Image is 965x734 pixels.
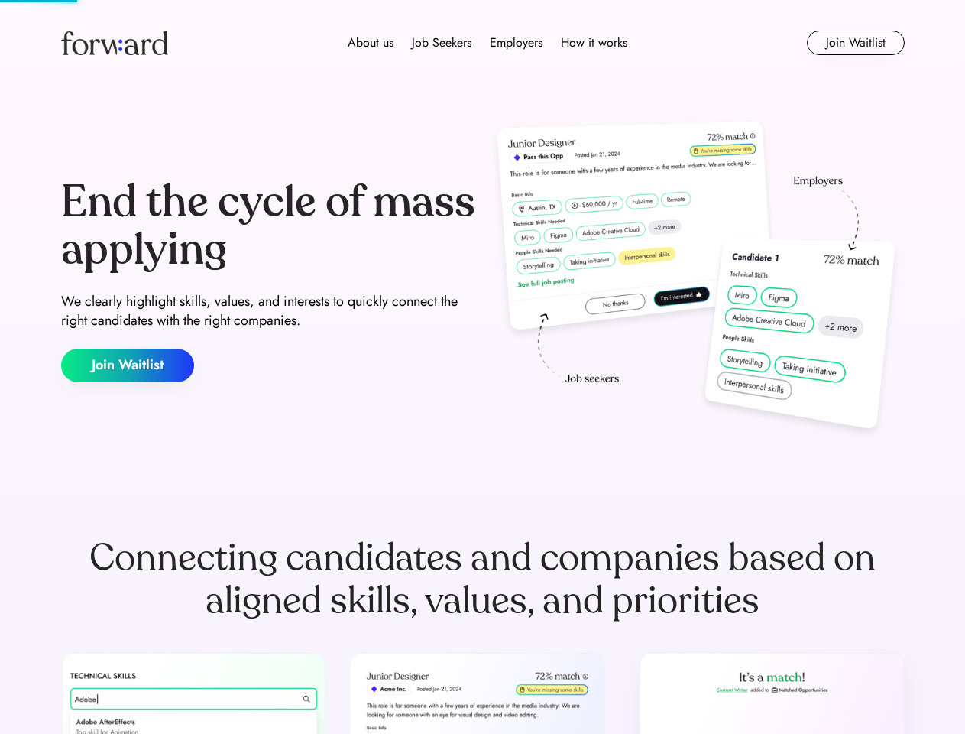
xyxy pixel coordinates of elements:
div: We clearly highlight skills, values, and interests to quickly connect the right candidates with t... [61,292,477,330]
button: Join Waitlist [61,349,194,382]
div: Employers [490,34,542,52]
div: How it works [561,34,627,52]
div: End the cycle of mass applying [61,179,477,273]
button: Join Waitlist [807,31,905,55]
img: hero-image.png [489,116,905,445]
div: About us [348,34,393,52]
div: Connecting candidates and companies based on aligned skills, values, and priorities [61,537,905,622]
div: Job Seekers [412,34,471,52]
img: Forward logo [61,31,168,55]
